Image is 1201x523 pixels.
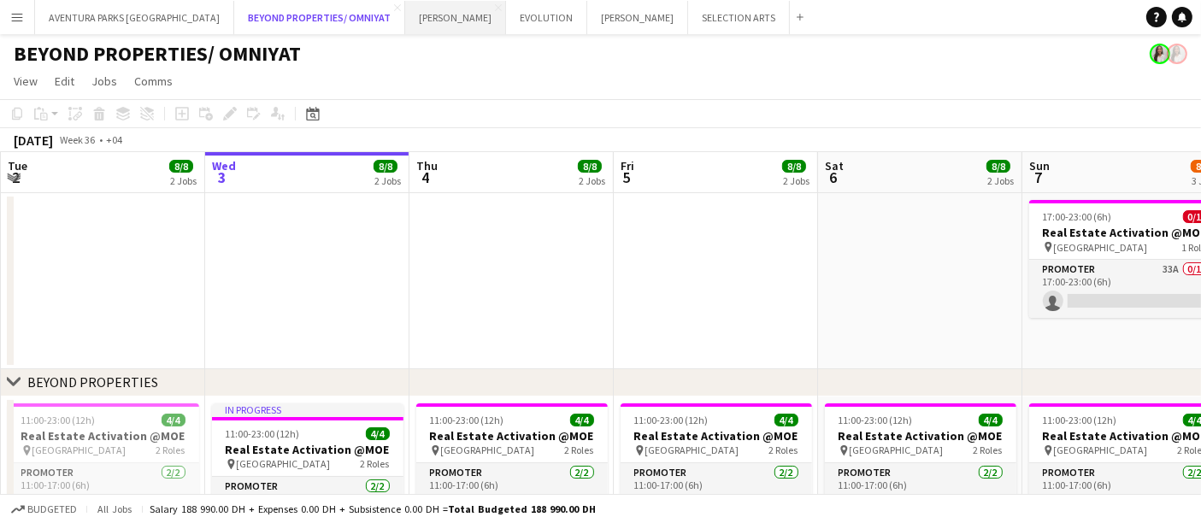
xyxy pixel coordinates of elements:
span: 2 Roles [565,444,594,456]
span: 11:00-23:00 (12h) [430,414,504,426]
span: [GEOGRAPHIC_DATA] [1054,241,1148,254]
h3: Real Estate Activation @MOE [212,442,403,457]
span: Week 36 [56,133,99,146]
span: All jobs [94,502,135,515]
span: 4/4 [162,414,185,426]
span: 2 Roles [361,457,390,470]
span: [GEOGRAPHIC_DATA] [645,444,739,456]
div: 2 Jobs [374,174,401,187]
span: [GEOGRAPHIC_DATA] [441,444,535,456]
button: [PERSON_NAME] [587,1,688,34]
span: 7 [1027,167,1050,187]
span: 4/4 [979,414,1003,426]
span: 11:00-23:00 (12h) [1043,414,1117,426]
span: 11:00-23:00 (12h) [839,414,913,426]
button: [PERSON_NAME] [405,1,506,34]
span: Wed [212,158,236,173]
span: 8/8 [578,160,602,173]
span: 5 [618,167,634,187]
span: Thu [416,158,438,173]
button: Budgeted [9,500,79,519]
span: 4/4 [570,414,594,426]
a: Jobs [85,70,124,92]
a: Edit [48,70,81,92]
span: 2 Roles [156,444,185,456]
span: Fri [621,158,634,173]
span: 2 Roles [974,444,1003,456]
span: Comms [134,73,173,89]
span: Edit [55,73,74,89]
app-user-avatar: Ines de Puybaudet [1167,44,1187,64]
span: [GEOGRAPHIC_DATA] [1054,444,1148,456]
span: 2 [5,167,27,187]
span: [GEOGRAPHIC_DATA] [850,444,944,456]
span: 11:00-23:00 (12h) [634,414,709,426]
div: [DATE] [14,132,53,149]
span: 6 [822,167,844,187]
a: View [7,70,44,92]
button: SELECTION ARTS [688,1,790,34]
div: 2 Jobs [170,174,197,187]
span: 17:00-23:00 (6h) [1043,210,1112,223]
h3: Real Estate Activation @MOE [825,428,1016,444]
div: 2 Jobs [579,174,605,187]
button: BEYOND PROPERTIES/ OMNIYAT [234,1,405,34]
span: 11:00-23:00 (12h) [226,427,300,440]
div: BEYOND PROPERTIES [27,373,158,391]
div: In progress [212,403,403,417]
a: Comms [127,70,180,92]
div: 2 Jobs [783,174,809,187]
h1: BEYOND PROPERTIES/ OMNIYAT [14,41,301,67]
button: AVENTURA PARKS [GEOGRAPHIC_DATA] [35,1,234,34]
span: Jobs [91,73,117,89]
div: +04 [106,133,122,146]
h3: Real Estate Activation @MOE [416,428,608,444]
span: 8/8 [374,160,397,173]
span: 4 [414,167,438,187]
button: EVOLUTION [506,1,587,34]
div: 2 Jobs [987,174,1014,187]
span: 4/4 [774,414,798,426]
span: Sun [1029,158,1050,173]
span: 3 [209,167,236,187]
span: 8/8 [986,160,1010,173]
span: Tue [8,158,27,173]
span: Total Budgeted 188 990.00 DH [448,502,596,515]
div: Salary 188 990.00 DH + Expenses 0.00 DH + Subsistence 0.00 DH = [150,502,596,515]
span: 8/8 [169,160,193,173]
span: 2 Roles [769,444,798,456]
span: Budgeted [27,503,77,515]
span: Sat [825,158,844,173]
span: View [14,73,38,89]
span: 11:00-23:00 (12h) [21,414,96,426]
app-user-avatar: Ines de Puybaudet [1150,44,1170,64]
h3: Real Estate Activation @MOE [621,428,812,444]
span: [GEOGRAPHIC_DATA] [32,444,127,456]
span: 4/4 [366,427,390,440]
span: 8/8 [782,160,806,173]
span: [GEOGRAPHIC_DATA] [237,457,331,470]
h3: Real Estate Activation @MOE [8,428,199,444]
